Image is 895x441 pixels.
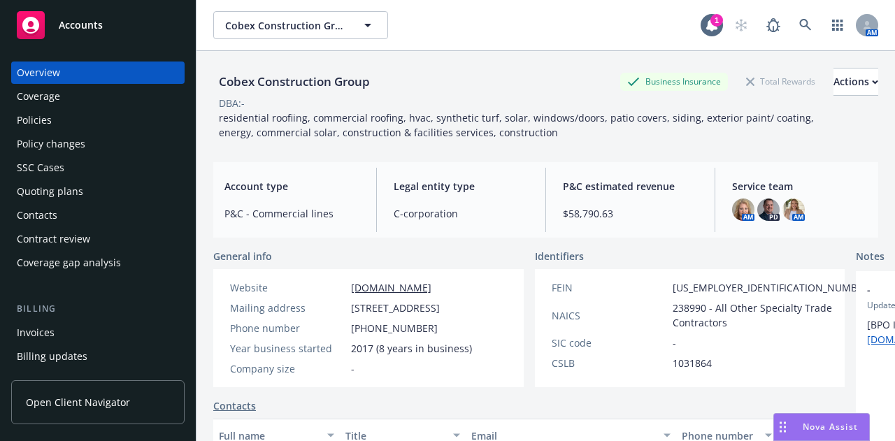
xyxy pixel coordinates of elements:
span: Accounts [59,20,103,31]
div: 1 [710,14,723,27]
a: Quoting plans [11,180,185,203]
span: 1031864 [673,356,712,370]
span: - [673,335,676,350]
span: 238990 - All Other Specialty Trade Contractors [673,301,873,330]
div: Coverage gap analysis [17,252,121,274]
button: Cobex Construction Group [213,11,388,39]
img: photo [732,198,754,221]
button: Nova Assist [773,413,870,441]
span: Open Client Navigator [26,395,130,410]
a: Search [792,11,819,39]
div: CSLB [552,356,667,370]
div: Invoices [17,321,55,344]
div: NAICS [552,308,667,323]
a: Report a Bug [759,11,787,39]
span: P&C estimated revenue [563,179,698,194]
div: Mailing address [230,301,345,315]
div: DBA: - [219,96,245,110]
div: Business Insurance [620,73,728,90]
div: Drag to move [774,414,792,440]
span: Cobex Construction Group [225,18,346,33]
span: - [351,361,355,376]
button: Actions [833,68,878,96]
span: Account type [224,179,359,194]
a: Invoices [11,321,185,344]
div: FEIN [552,280,667,295]
div: Billing updates [17,345,87,368]
a: Contacts [11,204,185,226]
div: Contract review [17,228,90,250]
div: Cobex Construction Group [213,73,375,91]
div: Policy changes [17,133,85,155]
a: Contract review [11,228,185,250]
div: Billing [11,302,185,316]
div: Contacts [17,204,57,226]
a: Policies [11,109,185,131]
div: Phone number [230,321,345,335]
a: Coverage gap analysis [11,252,185,274]
span: Nova Assist [803,421,858,433]
div: Year business started [230,341,345,356]
a: Contacts [213,398,256,413]
span: Identifiers [535,249,584,263]
div: SSC Cases [17,157,64,179]
div: Actions [833,68,878,95]
span: P&C - Commercial lines [224,206,359,221]
span: 2017 (8 years in business) [351,341,472,356]
div: Website [230,280,345,295]
a: Billing updates [11,345,185,368]
span: [PHONE_NUMBER] [351,321,438,335]
div: Overview [17,62,60,84]
span: [STREET_ADDRESS] [351,301,440,315]
a: [DOMAIN_NAME] [351,281,431,294]
a: Coverage [11,85,185,108]
div: SIC code [552,335,667,350]
div: Company size [230,361,345,376]
span: General info [213,249,272,263]
span: Notes [856,249,885,266]
img: photo [782,198,805,221]
div: Total Rewards [739,73,822,90]
a: Overview [11,62,185,84]
span: [US_EMPLOYER_IDENTIFICATION_NUMBER] [673,280,873,295]
a: Start snowing [727,11,755,39]
a: Policy changes [11,133,185,155]
div: Coverage [17,85,60,108]
span: C-corporation [394,206,529,221]
span: Legal entity type [394,179,529,194]
span: Service team [732,179,867,194]
span: $58,790.63 [563,206,698,221]
div: Quoting plans [17,180,83,203]
a: SSC Cases [11,157,185,179]
img: photo [757,198,780,221]
span: residential roofiing, commercial roofing, hvac, synthetic turf, solar, windows/doors, patio cover... [219,111,817,139]
div: Policies [17,109,52,131]
a: Accounts [11,6,185,45]
a: Switch app [824,11,852,39]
